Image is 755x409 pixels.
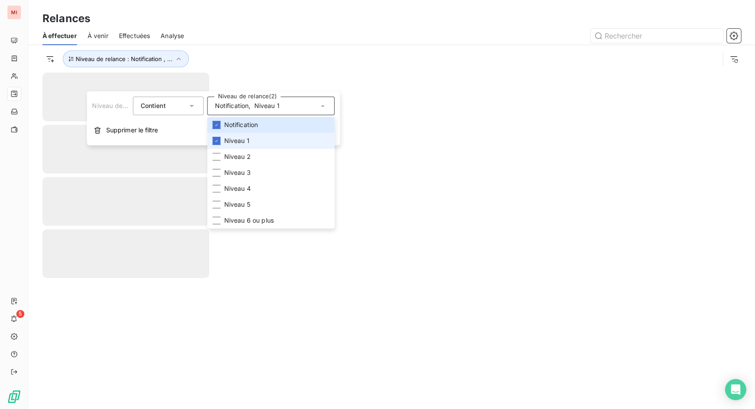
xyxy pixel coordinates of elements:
span: Niveau 3 [224,168,250,177]
span: Niveau 5 [224,200,250,209]
span: , [249,101,250,110]
span: Niveau 1 [224,136,249,145]
span: Effectuées [119,31,150,40]
span: À venir [88,31,108,40]
img: Logo LeanPay [7,390,21,404]
span: Notification [224,120,258,129]
span: Niveau 2 [224,152,250,161]
span: Niveau 4 [224,184,250,193]
div: MI [7,5,21,19]
button: Supprimer le filtre [87,120,340,140]
span: À effectuer [42,31,77,40]
button: Niveau de relance : Notification , ... [63,50,189,67]
span: Analyse [161,31,184,40]
span: Contient [140,102,165,109]
span: Supprimer le filtre [106,126,157,135]
h3: Relances [42,11,90,27]
span: Niveau 6 ou plus [224,216,273,225]
span: 5 [16,310,24,318]
div: Open Intercom Messenger [725,379,746,400]
span: Niveau 1 [254,101,279,110]
span: Notification [215,101,249,110]
input: Rechercher [590,29,723,43]
span: Niveau de relance : Notification , ... [76,55,172,62]
span: Niveau de relance [92,102,146,109]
